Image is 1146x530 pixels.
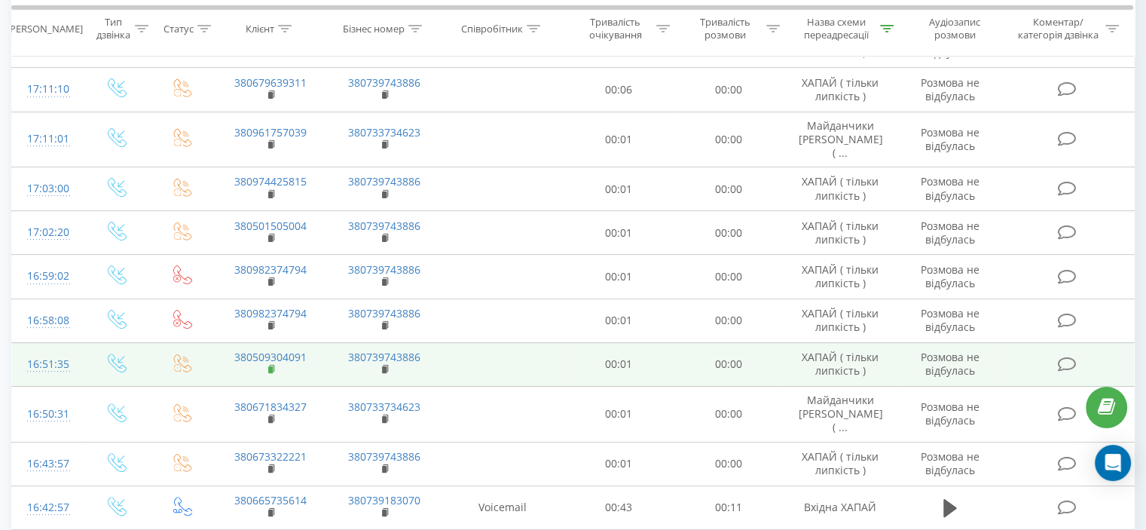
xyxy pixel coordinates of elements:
td: 00:00 [674,211,783,255]
a: 380739743886 [348,75,420,90]
span: Майданчики [PERSON_NAME] ( ... [798,118,882,160]
div: 16:42:57 [27,493,67,522]
div: [PERSON_NAME] [7,22,83,35]
div: 17:11:01 [27,124,67,154]
td: ХАПАЙ ( тільки липкість ) [783,255,897,299]
a: 380982374794 [234,306,307,320]
a: 380501505004 [234,219,307,233]
div: Клієнт [246,22,274,35]
a: 380739743886 [348,262,420,277]
div: 16:51:35 [27,350,67,379]
td: 00:00 [674,112,783,167]
td: 00:00 [674,255,783,299]
td: 00:01 [564,211,674,255]
td: 00:01 [564,342,674,386]
td: 00:00 [674,387,783,443]
td: 00:00 [674,442,783,486]
td: ХАПАЙ ( тільки липкість ) [783,167,897,211]
a: 380509304091 [234,350,307,364]
div: Бізнес номер [343,22,405,35]
td: 00:00 [674,342,783,386]
td: ХАПАЙ ( тільки липкість ) [783,211,897,255]
td: ХАПАЙ ( тільки липкість ) [783,299,897,342]
a: 380739743886 [348,306,420,320]
div: 16:50:31 [27,400,67,429]
span: Розмова не відбулась [921,219,979,247]
td: ХАПАЙ ( тільки липкість ) [783,68,897,112]
td: 00:00 [674,167,783,211]
div: Аудіозапис розмови [911,16,999,41]
div: 17:02:20 [27,218,67,247]
a: 380982374794 [234,262,307,277]
span: Розмова не відбулась [921,400,979,427]
span: Майданчики [PERSON_NAME] ( ... [798,393,882,434]
a: 380739183070 [348,493,420,507]
span: Розмова не відбулась [921,262,979,290]
div: 16:59:02 [27,262,67,291]
div: Тривалість очікування [578,16,653,41]
div: 17:11:10 [27,75,67,104]
td: 00:00 [674,299,783,342]
td: Вхідна ХАПАЙ [783,486,897,529]
td: 00:01 [564,167,674,211]
td: 00:01 [564,299,674,342]
td: 00:01 [564,442,674,486]
span: Розмова не відбулась [921,75,979,103]
div: Співробітник [461,22,523,35]
a: 380974425815 [234,174,307,188]
span: Розмова не відбулась [921,306,979,334]
div: Тип дзвінка [95,16,130,41]
div: Тривалість розмови [687,16,762,41]
td: 00:01 [564,112,674,167]
td: 00:00 [674,68,783,112]
a: 380961757039 [234,125,307,139]
div: 16:58:08 [27,306,67,335]
td: ХАПАЙ ( тільки липкість ) [783,342,897,386]
div: Статус [163,22,194,35]
div: 17:03:00 [27,174,67,204]
a: 380733734623 [348,400,420,414]
div: Open Intercom Messenger [1095,445,1131,481]
span: Розмова не відбулась [921,32,979,60]
a: 380673322221 [234,449,307,464]
div: Назва схеми переадресації [797,16,876,41]
a: 380679639311 [234,75,307,90]
td: 00:01 [564,255,674,299]
span: Розмова не відбулась [921,125,979,153]
div: Коментар/категорія дзвінка [1013,16,1102,41]
a: 380733734623 [348,125,420,139]
a: 380739743886 [348,449,420,464]
a: 380739743886 [348,174,420,188]
div: 16:43:57 [27,449,67,479]
td: 00:01 [564,387,674,443]
span: Розмова не відбулась [921,350,979,378]
a: 380739743886 [348,350,420,364]
a: 380671834327 [234,400,307,414]
td: 00:43 [564,486,674,529]
td: 00:06 [564,68,674,112]
a: 380739743886 [348,219,420,233]
td: 00:11 [674,486,783,529]
td: Voicemail [442,486,564,529]
td: ХАПАЙ ( тільки липкість ) [783,442,897,486]
a: 380665735614 [234,493,307,507]
span: Розмова не відбулась [921,449,979,477]
span: Розмова не відбулась [921,174,979,202]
